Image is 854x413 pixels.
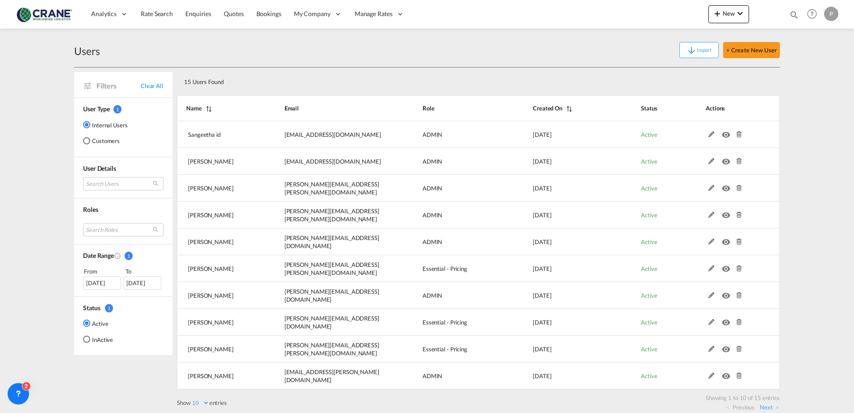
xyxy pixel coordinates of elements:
span: [DATE] [533,238,551,245]
div: 15 Users Found [180,71,717,89]
md-radio-button: Internal Users [83,120,128,129]
div: [DATE] [123,276,161,290]
span: ADMIN [423,372,443,379]
span: My Company [294,9,331,18]
span: [PERSON_NAME][EMAIL_ADDRESS][DOMAIN_NAME] [285,234,379,249]
span: [EMAIL_ADDRESS][PERSON_NAME][DOMAIN_NAME] [285,368,379,383]
td: Tamizh Selvi [177,228,262,255]
td: sangeetha.r@freightify.com [262,121,400,148]
span: Essential - Pricing [423,265,467,272]
td: ADMIN [400,148,511,175]
span: ADMIN [423,185,443,192]
td: ADMIN [400,175,511,202]
span: Essential - Pricing [423,319,467,326]
td: Massimiliano Ciucci [177,309,262,336]
md-radio-button: Customers [83,136,128,145]
span: Status [83,304,100,312]
th: Name [177,95,262,121]
td: Raquel Jimenez [177,202,262,228]
select: Showentries [191,399,209,407]
td: 2025-05-15 [511,175,619,202]
md-radio-button: Active [83,319,113,328]
md-icon: icon-eye [722,183,733,189]
td: 2025-02-22 [511,336,619,362]
span: [PERSON_NAME] [188,319,234,326]
td: 2025-08-08 [511,148,619,175]
span: [PERSON_NAME] [188,158,234,165]
span: [PERSON_NAME][EMAIL_ADDRESS][DOMAIN_NAME] [285,315,379,330]
td: Sangeetha id [177,121,262,148]
span: [PERSON_NAME][EMAIL_ADDRESS][PERSON_NAME][DOMAIN_NAME] [285,341,379,357]
span: Quotes [224,10,243,17]
td: 2025-08-08 [511,121,619,148]
th: Actions [683,95,780,121]
span: From To [DATE][DATE] [83,267,163,289]
div: To [125,267,164,276]
a: Previous [726,403,754,411]
span: ADMIN [423,211,443,219]
label: Show entries [177,399,227,407]
th: Created On [511,95,619,121]
span: Analytics [91,9,117,18]
div: From [83,267,122,276]
td: Luigi Forte [177,255,262,282]
span: Active [641,346,657,353]
span: Bookings [256,10,281,17]
td: massimiliano.ciucci@craneww.com [262,309,400,336]
span: [DATE] [533,131,551,138]
td: giorgia.rutigliano@craneww.com [262,362,400,389]
span: Date Range [83,252,114,259]
span: Clear All [141,82,163,90]
md-radio-button: InActive [83,335,113,344]
span: Help [804,6,820,21]
button: icon-arrow-downImport [679,42,719,58]
md-icon: icon-plus 400-fg [712,8,723,19]
span: ADMIN [423,292,443,299]
span: Active [641,265,657,272]
span: Active [641,292,657,299]
td: 2025-02-22 [511,255,619,282]
span: [DATE] [533,211,551,219]
td: 2025-03-04 [511,228,619,255]
div: Showing 1 to 10 of 15 entries [181,389,780,402]
span: ADMIN [423,158,443,165]
div: [DATE] [83,276,121,290]
td: Saranya K [177,175,262,202]
span: Manage Rates [355,9,393,18]
span: Sangeetha id [188,131,221,138]
span: [DATE] [533,346,551,353]
span: [DATE] [533,372,551,379]
span: [PERSON_NAME] [188,346,234,353]
td: 2025-02-22 [511,282,619,309]
span: Active [641,158,657,165]
span: [DATE] [533,158,551,165]
span: ADMIN [423,238,443,245]
td: ADMIN [400,362,511,389]
img: 374de710c13411efa3da03fd754f1635.jpg [13,4,74,24]
span: [PERSON_NAME][EMAIL_ADDRESS][DOMAIN_NAME] [285,288,379,303]
span: 1 [125,252,133,260]
td: Marica Ghion [177,336,262,362]
md-icon: icon-eye [722,129,733,135]
td: marica.ghion@craneww.com [262,336,400,362]
div: Users [74,44,100,58]
span: [EMAIL_ADDRESS][DOMAIN_NAME] [285,158,381,165]
span: Active [641,238,657,245]
div: icon-magnify [789,10,799,23]
div: P [824,7,838,21]
button: icon-plus 400-fgNewicon-chevron-down [708,5,749,23]
span: [PERSON_NAME] [188,211,234,219]
span: Enquiries [185,10,211,17]
md-icon: icon-arrow-down [686,45,697,56]
md-icon: icon-eye [722,290,733,296]
span: Essential - Pricing [423,346,467,353]
span: Roles [83,206,98,213]
span: [DATE] [533,265,551,272]
span: [PERSON_NAME] [188,265,234,272]
div: Help [804,6,824,22]
span: 1 [105,304,113,312]
md-icon: icon-eye [722,263,733,270]
td: Giorgia Rutigliano [177,362,262,389]
td: ADMIN [400,121,511,148]
td: tamizhselvi@freightify.com [262,228,400,255]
